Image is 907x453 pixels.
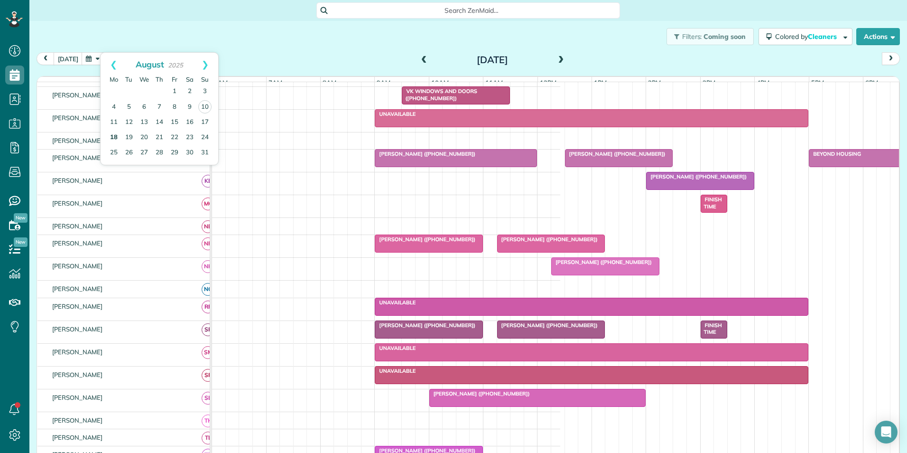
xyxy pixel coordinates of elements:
a: 1 [167,84,182,99]
span: TH [202,415,214,427]
span: 7am [267,79,284,86]
span: [PERSON_NAME] ([PHONE_NUMBER]) [497,236,598,243]
span: 1pm [592,79,609,86]
a: 7 [152,100,167,115]
span: [PERSON_NAME] [50,222,105,230]
span: Cleaners [808,32,838,41]
span: [PERSON_NAME] [50,91,105,99]
a: 19 [121,130,137,145]
a: Next [192,53,218,76]
span: August [136,59,164,69]
a: 2 [182,84,197,99]
span: UNAVAILABLE [374,368,416,374]
button: next [882,52,900,65]
span: [PERSON_NAME] ([PHONE_NUMBER]) [374,151,476,157]
span: FINISH TIME [700,196,722,209]
span: Thursday [156,75,163,83]
a: 30 [182,145,197,160]
span: SP [202,323,214,336]
a: 28 [152,145,167,160]
span: [PERSON_NAME] ([PHONE_NUMBER]) [646,173,747,180]
span: 9am [375,79,392,86]
div: Open Intercom Messenger [875,421,898,444]
span: NP [202,237,214,250]
span: 11am [483,79,505,86]
button: Colored byCleaners [759,28,852,45]
span: SL [202,392,214,405]
span: [PERSON_NAME] [50,262,105,270]
a: 31 [197,145,213,160]
span: [PERSON_NAME] ([PHONE_NUMBER]) [374,322,476,329]
a: 17 [197,115,213,130]
span: Tuesday [125,75,132,83]
span: [PERSON_NAME] [50,239,105,247]
button: prev [37,52,55,65]
span: 10am [429,79,451,86]
span: [PERSON_NAME] [50,434,105,441]
a: 12 [121,115,137,130]
span: 2025 [168,61,183,69]
span: [PERSON_NAME] [50,325,105,333]
span: TL [202,432,214,444]
a: 11 [106,115,121,130]
span: [PERSON_NAME] [50,199,105,207]
a: 26 [121,145,137,160]
span: 2pm [646,79,663,86]
button: Actions [856,28,900,45]
a: 9 [182,100,197,115]
span: Colored by [775,32,840,41]
span: [PERSON_NAME] ([PHONE_NUMBER]) [551,259,652,265]
a: 20 [137,130,152,145]
a: 15 [167,115,182,130]
span: BEYOND HOUSING [808,151,861,157]
a: 4 [106,100,121,115]
h2: [DATE] [433,55,552,65]
a: 21 [152,130,167,145]
span: Sunday [201,75,209,83]
a: Prev [101,53,127,76]
span: RF [202,301,214,313]
button: [DATE] [54,52,83,65]
span: Saturday [186,75,194,83]
a: 24 [197,130,213,145]
span: VK WINDOWS AND DOORS ([PHONE_NUMBER]) [401,88,477,101]
span: Filters: [682,32,702,41]
a: 18 [106,130,121,145]
span: Wednesday [139,75,149,83]
a: 27 [137,145,152,160]
span: 12pm [538,79,558,86]
span: Friday [172,75,177,83]
span: [PERSON_NAME] [50,114,105,122]
span: 5pm [809,79,826,86]
span: NO [202,283,214,296]
span: UNAVAILABLE [374,345,416,351]
a: 14 [152,115,167,130]
span: NH [202,260,214,273]
span: FINISH TIME [700,322,722,335]
span: UNAVAILABLE [374,299,416,306]
span: 6am [212,79,230,86]
span: [PERSON_NAME] ([PHONE_NUMBER]) [374,236,476,243]
span: 4pm [755,79,771,86]
span: [PERSON_NAME] [50,302,105,310]
span: New [14,213,28,223]
span: 6pm [863,79,880,86]
span: NB [202,220,214,233]
a: 8 [167,100,182,115]
span: UNAVAILABLE [374,111,416,117]
span: 8am [321,79,338,86]
span: [PERSON_NAME] [50,348,105,356]
span: [PERSON_NAME] ([PHONE_NUMBER]) [497,322,598,329]
a: 16 [182,115,197,130]
a: 5 [121,100,137,115]
a: 13 [137,115,152,130]
span: [PERSON_NAME] ([PHONE_NUMBER]) [429,390,530,397]
span: [PERSON_NAME] [50,371,105,378]
span: New [14,237,28,247]
span: [PERSON_NAME] [50,285,105,293]
span: 3pm [701,79,717,86]
span: [PERSON_NAME] [50,154,105,161]
span: SM [202,346,214,359]
span: [PERSON_NAME] [50,416,105,424]
span: [PERSON_NAME] [50,394,105,401]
